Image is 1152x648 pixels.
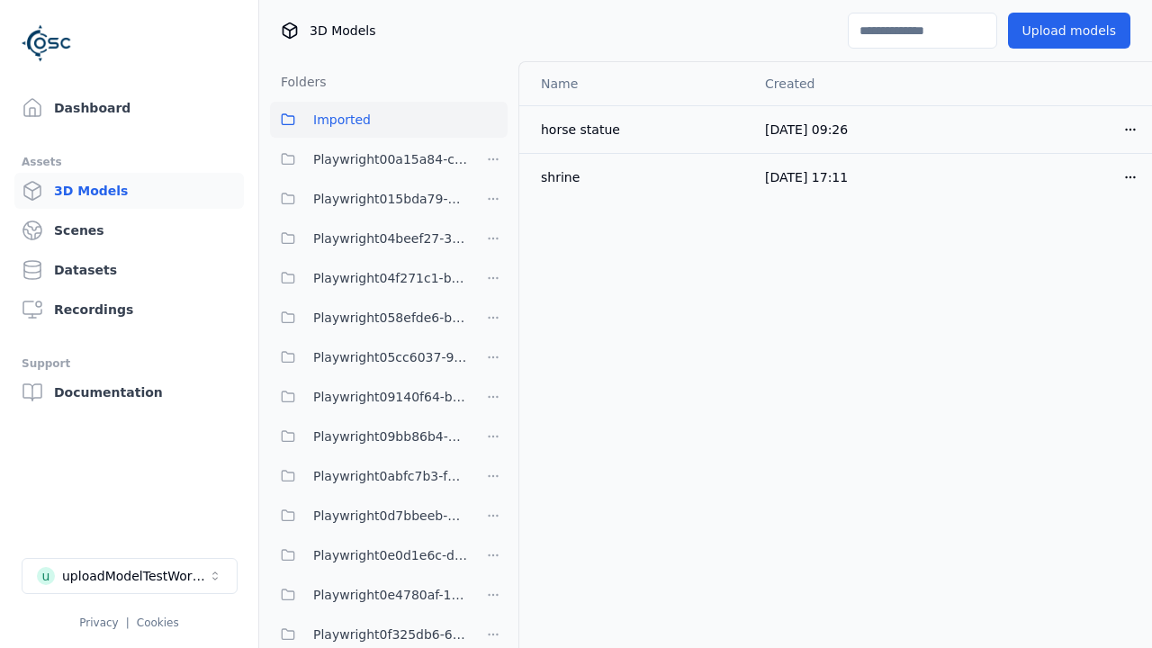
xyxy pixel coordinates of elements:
span: 3D Models [310,22,375,40]
button: Playwright0e0d1e6c-db5a-4244-b424-632341d2c1b4 [270,537,468,573]
span: Playwright09bb86b4-7f88-4a8f-8ea8-a4c9412c995e [313,426,468,447]
button: Imported [270,102,508,138]
a: Documentation [14,374,244,410]
button: Upload models [1008,13,1130,49]
span: Imported [313,109,371,130]
span: Playwright058efde6-b032-4363-91b7-49175d678812 [313,307,468,328]
button: Playwright04beef27-33ad-4b39-a7ba-e3ff045e7193 [270,220,468,256]
span: Playwright0e0d1e6c-db5a-4244-b424-632341d2c1b4 [313,544,468,566]
a: Dashboard [14,90,244,126]
span: Playwright04beef27-33ad-4b39-a7ba-e3ff045e7193 [313,228,468,249]
button: Playwright09140f64-bfed-4894-9ae1-f5b1e6c36039 [270,379,468,415]
span: [DATE] 09:26 [765,122,848,137]
img: Logo [22,18,72,68]
span: Playwright05cc6037-9b74-4704-86c6-3ffabbdece83 [313,346,468,368]
a: Recordings [14,292,244,328]
div: uploadModelTestWorkspace [62,567,208,585]
button: Playwright05cc6037-9b74-4704-86c6-3ffabbdece83 [270,339,468,375]
span: | [126,616,130,629]
button: Select a workspace [22,558,238,594]
a: Cookies [137,616,179,629]
button: Playwright0e4780af-1c2a-492e-901c-6880da17528a [270,577,468,613]
span: Playwright00a15a84-c398-4ef4-9da8-38c036397b1e [313,148,468,170]
a: Privacy [79,616,118,629]
th: Created [751,62,951,105]
span: Playwright09140f64-bfed-4894-9ae1-f5b1e6c36039 [313,386,468,408]
h3: Folders [270,73,327,91]
div: horse statue [541,121,736,139]
button: Playwright058efde6-b032-4363-91b7-49175d678812 [270,300,468,336]
div: u [37,567,55,585]
button: Playwright0abfc7b3-fdbd-438a-9097-bdc709c88d01 [270,458,468,494]
button: Playwright015bda79-70a0-409c-99cb-1511bab16c94 [270,181,468,217]
button: Playwright00a15a84-c398-4ef4-9da8-38c036397b1e [270,141,468,177]
a: Scenes [14,212,244,248]
span: Playwright04f271c1-b936-458c-b5f6-36ca6337f11a [313,267,468,289]
span: [DATE] 17:11 [765,170,848,184]
span: Playwright015bda79-70a0-409c-99cb-1511bab16c94 [313,188,468,210]
span: Playwright0f325db6-6c4b-4947-9a8f-f4487adedf2c [313,624,468,645]
button: Playwright09bb86b4-7f88-4a8f-8ea8-a4c9412c995e [270,418,468,454]
div: shrine [541,168,736,186]
a: 3D Models [14,173,244,209]
span: Playwright0d7bbeeb-1921-41c6-b931-af810e4ce19a [313,505,468,526]
div: Support [22,353,237,374]
span: Playwright0e4780af-1c2a-492e-901c-6880da17528a [313,584,468,606]
span: Playwright0abfc7b3-fdbd-438a-9097-bdc709c88d01 [313,465,468,487]
button: Playwright04f271c1-b936-458c-b5f6-36ca6337f11a [270,260,468,296]
a: Datasets [14,252,244,288]
th: Name [519,62,751,105]
button: Playwright0d7bbeeb-1921-41c6-b931-af810e4ce19a [270,498,468,534]
div: Assets [22,151,237,173]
